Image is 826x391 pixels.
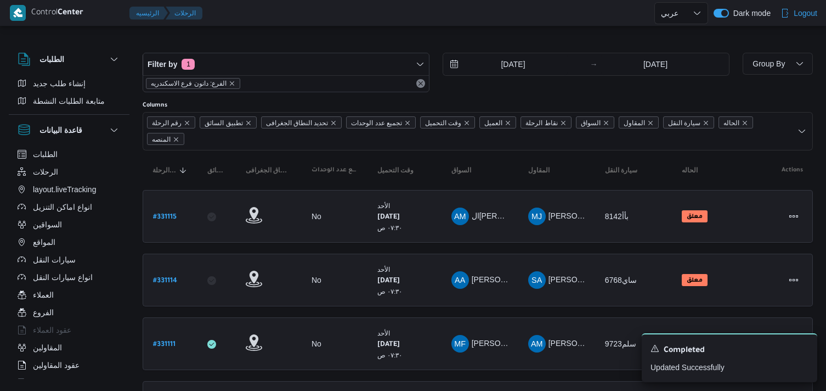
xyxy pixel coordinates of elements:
[664,344,705,358] span: Completed
[13,163,125,181] button: الرحلات
[33,77,86,90] span: إنشاء طلب جديد
[182,59,195,70] span: 1 active filters
[13,269,125,286] button: انواع سيارات النقل
[743,53,813,75] button: Group By
[147,133,184,145] span: المنصه
[576,116,614,129] span: السواق
[451,166,471,175] span: السواق
[166,7,202,20] button: الرحلات
[451,271,469,289] div: Ahmad Abadalihamaid Bsaioni Abadalihamaid
[153,214,177,221] b: # 331115
[33,288,54,301] span: العملاء
[718,116,753,129] span: الحاله
[682,166,698,175] span: الحاله
[33,94,105,108] span: متابعة الطلبات النشطة
[13,233,125,251] button: المواقع
[528,335,546,353] div: Ahmad Muhammad Wsal Alshrqaoi
[425,117,461,129] span: وقت التحميل
[152,117,182,129] span: رقم الرحلة
[33,359,80,372] span: عقود المقاولين
[203,161,230,179] button: تطبيق السائق
[377,166,414,175] span: وقت التحميل
[148,161,192,179] button: رقم الرحلةSorted in descending order
[9,146,129,383] div: قاعدة البيانات
[524,161,590,179] button: المقاول
[33,323,71,337] span: عقود العملاء
[531,271,542,289] span: SA
[603,120,609,126] button: Remove السواق from selection in this group
[785,271,802,289] button: Actions
[33,218,62,231] span: السواقين
[377,224,403,231] small: ٠٧:٣٠ ص
[377,266,390,273] small: الأحد
[797,127,806,136] button: Open list of options
[33,165,58,178] span: الرحلات
[13,92,125,110] button: متابعة الطلبات النشطة
[143,101,167,110] label: Columns
[723,117,739,129] span: الحاله
[742,120,748,126] button: Remove الحاله from selection in this group
[505,120,511,126] button: Remove العميل from selection in this group
[687,214,703,220] b: معلق
[703,120,709,126] button: Remove سيارة النقل from selection in this group
[18,53,121,66] button: الطلبات
[479,116,516,129] span: العميل
[148,58,177,71] span: Filter by
[246,166,292,175] span: تحديد النطاق الجغرافى
[447,161,513,179] button: السواق
[776,2,822,24] button: Logout
[245,120,252,126] button: Remove تطبيق السائق from selection in this group
[261,116,342,129] span: تحديد النطاق الجغرافى
[13,181,125,198] button: layout.liveTracking
[147,116,195,129] span: رقم الرحلة
[33,148,58,161] span: الطلبات
[647,120,654,126] button: Remove المقاول from selection in this group
[472,211,542,220] span: ال[PERSON_NAME]
[531,208,542,225] span: MJ
[605,276,637,284] span: ساي6768
[13,146,125,163] button: الطلبات
[794,7,817,20] span: Logout
[528,208,546,225] div: Muhammad Jmuaah Dsaoqai Bsaioni
[581,117,601,129] span: السواق
[624,117,645,129] span: المقاول
[152,166,177,175] span: رقم الرحلة; Sorted in descending order
[605,339,636,348] span: سلم9723
[33,200,92,214] span: انواع اماكن التنزيل
[13,286,125,304] button: العملاء
[548,339,612,348] span: [PERSON_NAME]
[33,376,78,389] span: اجهزة التليفون
[650,343,808,358] div: Notification
[682,210,708,222] span: معلق
[9,75,129,114] div: الطلبات
[443,53,568,75] input: Press the down key to open a popover containing a calendar.
[13,321,125,339] button: عقود العملاء
[377,214,400,221] b: [DATE]
[528,166,550,175] span: المقاول
[33,236,55,249] span: المواقع
[153,209,177,224] a: #331115
[13,198,125,216] button: انواع اماكن التنزيل
[782,166,803,175] span: Actions
[560,120,567,126] button: Remove نقاط الرحلة from selection in this group
[377,277,400,285] b: [DATE]
[207,166,226,175] span: تطبيق السائق
[13,304,125,321] button: الفروع
[173,136,179,143] button: Remove المنصه from selection in this group
[330,120,337,126] button: Remove تحديد النطاق الجغرافى from selection in this group
[531,335,543,353] span: AM
[414,77,427,90] button: Remove
[200,116,256,129] span: تطبيق السائق
[404,120,411,126] button: Remove تجميع عدد الوحدات from selection in this group
[151,79,227,88] span: الفرع: دانون فرع الاسكندريه
[377,341,400,349] b: [DATE]
[229,80,235,87] button: remove selected entity
[351,117,402,129] span: تجميع عدد الوحدات
[753,59,785,68] span: Group By
[266,117,329,129] span: تحديد النطاق الجغرافى
[205,117,242,129] span: تطبيق السائق
[687,277,703,284] b: معلق
[33,271,93,284] span: انواع سيارات النقل
[373,161,428,179] button: وقت التحميل
[377,329,390,337] small: الأحد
